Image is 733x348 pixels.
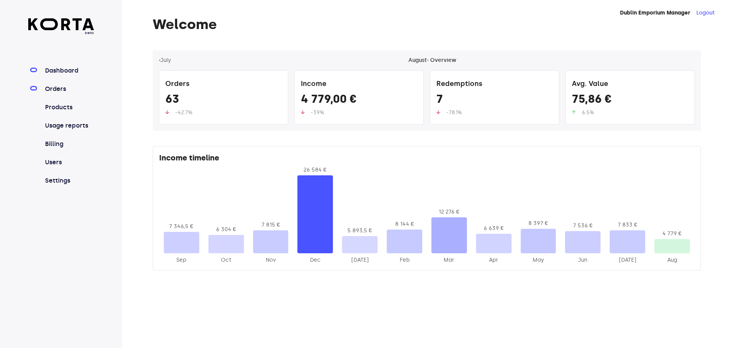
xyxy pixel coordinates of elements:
div: Avg. Value [572,77,688,92]
div: 2024-Oct [208,256,244,264]
span: 6.5% [582,109,594,116]
img: up [436,110,440,114]
img: up [165,110,169,114]
div: 4 779,00 € [301,92,417,109]
div: 2024-Dec [297,256,333,264]
h1: Welcome [153,17,701,32]
div: Redemptions [436,77,553,92]
div: 4 779 € [654,230,690,238]
div: 63 [165,92,282,109]
div: 8 397 € [521,220,556,227]
div: 2025-Feb [387,256,422,264]
div: 2025-Jan [342,256,378,264]
div: 7 346,5 € [164,223,199,230]
div: 2025-Jun [565,256,601,264]
button: ‹July [159,57,171,64]
img: Korta [28,18,94,30]
img: up [301,110,305,114]
div: 26 584 € [297,166,333,174]
div: 2024-Sep [164,256,199,264]
a: Usage reports [44,121,94,130]
div: 5 893,5 € [342,227,378,235]
strong: Dublin Emporium Manager [620,10,690,16]
div: 2025-Mar [431,256,467,264]
div: 75,86 € [572,92,688,109]
button: Logout [696,9,715,17]
div: 2025-Aug [654,256,690,264]
div: 7 815 € [253,221,289,229]
div: 2025-Apr [476,256,512,264]
a: Users [44,158,94,167]
a: beta [28,18,94,36]
span: -42.7% [175,109,192,116]
div: 2024-Nov [253,256,289,264]
a: Dashboard [44,66,94,75]
span: -39% [311,109,324,116]
div: 7 [436,92,553,109]
div: Income [301,77,417,92]
span: beta [28,30,94,36]
div: 12 276 € [431,208,467,216]
span: -78.1% [446,109,462,116]
div: August - Overview [408,57,456,64]
div: 7 833 € [610,221,645,229]
a: Settings [44,176,94,185]
img: up [572,110,576,114]
div: 6 304 € [208,226,244,233]
div: 2025-May [521,256,556,264]
div: 7 536 € [565,222,601,230]
div: 8 144 € [387,220,422,228]
div: 6 639 € [476,225,512,232]
div: 2025-Jul [610,256,645,264]
a: Billing [44,139,94,149]
a: Orders [44,84,94,94]
a: Products [44,103,94,112]
div: Income timeline [159,152,694,166]
div: Orders [165,77,282,92]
